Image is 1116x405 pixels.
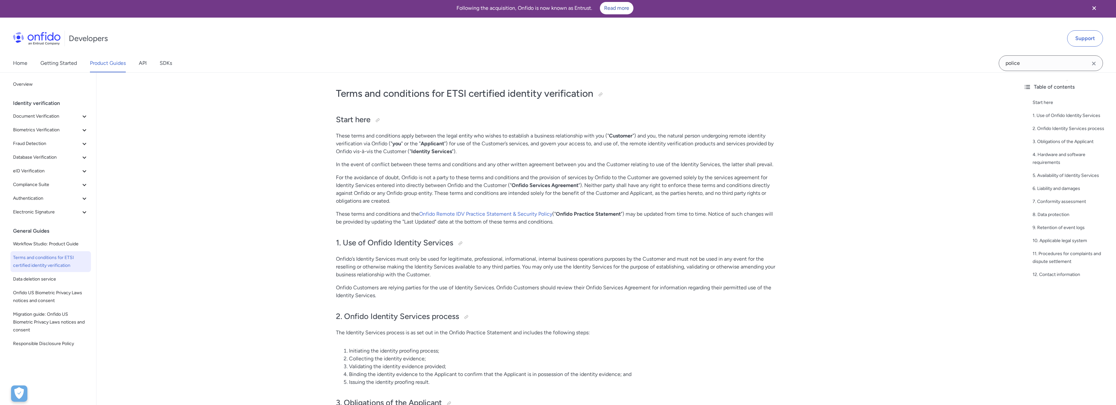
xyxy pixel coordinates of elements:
[336,284,779,299] p: Onfido Customers are relying parties for the use of Identity Services. Onfido Customers should re...
[13,275,88,283] span: Data deletion service
[40,54,77,72] a: Getting Started
[336,114,779,125] h2: Start here
[336,311,779,322] h2: 2. Onfido Identity Services process
[1033,151,1111,166] a: 4. Hardware and software requirements
[10,110,91,123] button: Document Verification
[999,55,1103,71] input: Onfido search input field
[1033,138,1111,146] a: 3. Obligations of the Applicant
[10,165,91,178] button: eID Verification
[1033,198,1111,206] a: 7. Conformity assessment
[336,255,779,279] p: Onfido’s Identity Services must only be used for legitimate, professional, informational, interna...
[1033,250,1111,266] a: 11. Procedures for complaints and dispute settlement
[349,370,779,378] li: Binding the identity evidence to the Applicant to confirm that the Applicant is in possession of ...
[336,87,779,100] h1: Terms and conditions for ETSI certified identity verification
[10,78,91,91] a: Overview
[10,251,91,272] a: Terms and conditions for ETSI certified identity verification
[600,2,633,14] a: Read more
[349,355,779,363] li: Collecting the identity evidence;
[1090,4,1098,12] svg: Close banner
[1033,185,1111,193] a: 6. Liability and damages
[336,174,779,205] p: For the avoidance of doubt, Onfido is not a party to these terms and conditions and the provision...
[13,126,80,134] span: Biometrics Verification
[10,206,91,219] button: Electronic Signature
[13,311,88,334] span: Migration guide: Onfido US Biometric Privacy Laws notices and consent
[90,54,126,72] a: Product Guides
[13,181,80,189] span: Compliance Suite
[411,148,452,154] strong: Identity Services
[349,347,779,355] li: Initiating the identity proofing process;
[10,238,91,251] a: Workflow Studio: Product Guide
[13,289,88,305] span: Onfido US Biometric Privacy Laws notices and consent
[1033,271,1111,279] a: 12. Contact information
[349,363,779,370] li: Validating the identity evidence provided;
[13,208,80,216] span: Electronic Signature
[336,238,779,249] h2: 1. Use of Onfido Identity Services
[556,211,621,217] strong: Onfido Practice Statement
[13,254,88,269] span: Terms and conditions for ETSI certified identity verification
[160,54,172,72] a: SDKs
[609,133,632,139] strong: Customer
[1033,211,1111,219] a: 8. Data protection
[13,240,88,248] span: Workflow Studio: Product Guide
[69,33,108,44] h1: Developers
[512,182,578,188] strong: Onfido Services Agreement
[13,97,94,110] div: Identity verification
[13,195,80,202] span: Authentication
[392,140,401,147] strong: you
[10,286,91,307] a: Onfido US Biometric Privacy Laws notices and consent
[336,161,779,168] p: In the event of conflict between these terms and conditions and any other written agreement betwe...
[1033,224,1111,232] a: 9. Retention of event logs
[13,340,88,348] span: Responsible Disclosure Policy
[13,32,61,45] img: Onfido Logo
[1090,60,1098,67] svg: Clear search field button
[13,167,80,175] span: eID Verification
[10,273,91,286] a: Data deletion service
[13,112,80,120] span: Document Verification
[421,140,444,147] strong: Applicant
[336,329,779,337] p: The Identity Services process is as set out in the Onfido Practice Statement and includes the fol...
[13,54,27,72] a: Home
[336,132,779,155] p: These terms and conditions apply between the legal entity who wishes to establish a business rela...
[419,211,552,217] a: Onfido Remote IDV Practice Statement & Security Policy
[1033,112,1111,120] a: 1. Use of Onfido Identity Services
[1023,83,1111,91] div: Table of contents
[10,178,91,191] button: Compliance Suite
[10,308,91,337] a: Migration guide: Onfido US Biometric Privacy Laws notices and consent
[10,151,91,164] button: Database Verification
[13,80,88,88] span: Overview
[1067,30,1103,47] a: Support
[13,153,80,161] span: Database Verification
[336,210,779,226] p: These terms and conditions and the (" ") may be updated from time to time. Notice of such changes...
[10,337,91,350] a: Responsible Disclosure Policy
[11,385,27,402] button: Open Preferences
[1033,99,1111,107] a: Start here
[10,137,91,150] button: Fraud Detection
[139,54,147,72] a: API
[1033,237,1111,245] a: 10. Applicable legal system
[1033,125,1111,133] a: 2. Onfido Identity Services process
[10,192,91,205] button: Authentication
[349,378,779,386] li: Issuing the identity proofing result.
[11,385,27,402] div: Cookie Preferences
[13,224,94,238] div: General Guides
[1033,172,1111,180] a: 5. Availability of Identity Services
[13,140,80,148] span: Fraud Detection
[8,2,1082,14] div: Following the acquisition, Onfido is now known as Entrust.
[10,123,91,137] button: Biometrics Verification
